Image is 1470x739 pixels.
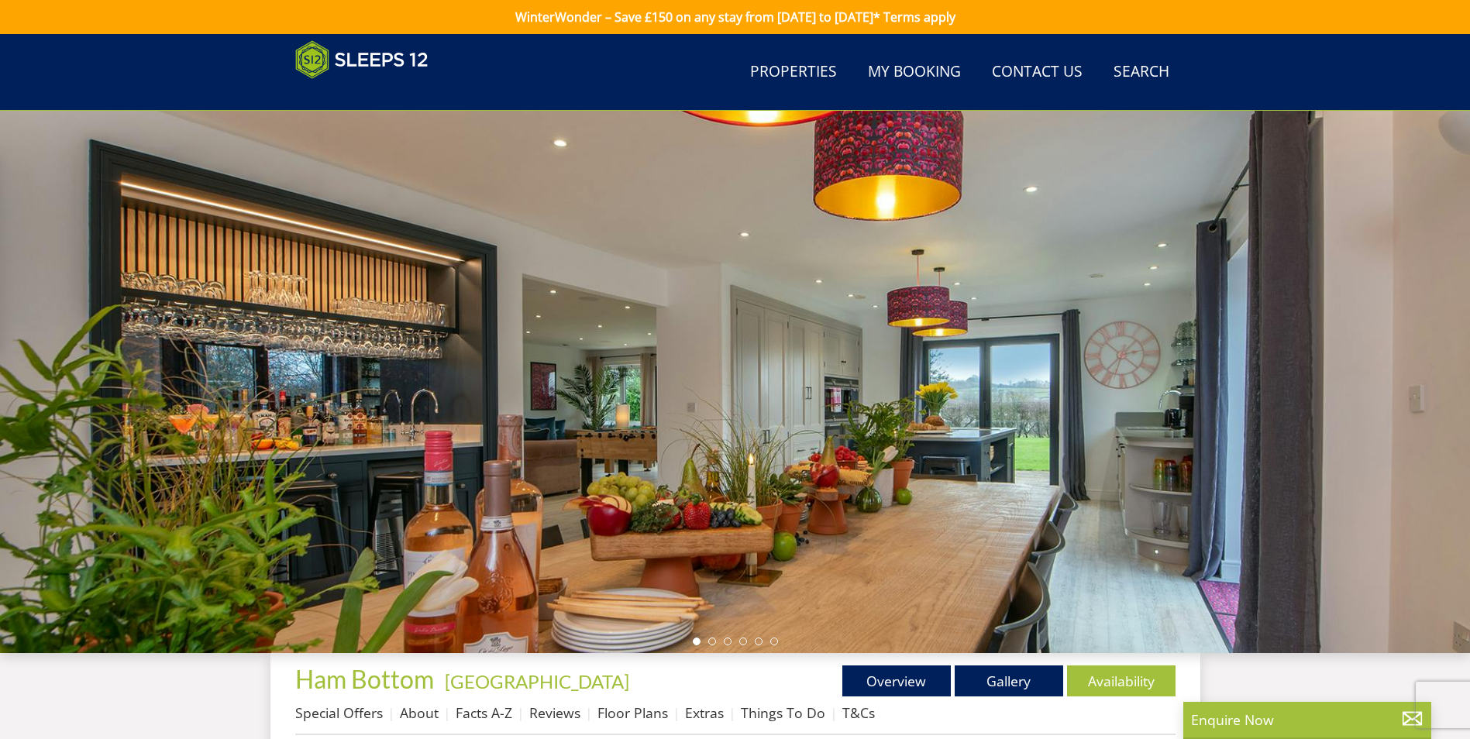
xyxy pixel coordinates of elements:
[445,670,629,693] a: [GEOGRAPHIC_DATA]
[439,670,629,693] span: -
[295,703,383,722] a: Special Offers
[842,703,875,722] a: T&Cs
[529,703,580,722] a: Reviews
[295,664,439,694] a: Ham Bottom
[456,703,512,722] a: Facts A-Z
[986,55,1089,90] a: Contact Us
[744,55,843,90] a: Properties
[1191,710,1424,730] p: Enquire Now
[400,703,439,722] a: About
[1067,665,1176,696] a: Availability
[295,40,429,79] img: Sleeps 12
[685,703,724,722] a: Extras
[842,665,951,696] a: Overview
[1107,55,1176,90] a: Search
[295,664,434,694] span: Ham Bottom
[597,703,668,722] a: Floor Plans
[862,55,967,90] a: My Booking
[287,88,450,101] iframe: Customer reviews powered by Trustpilot
[741,703,825,722] a: Things To Do
[955,665,1063,696] a: Gallery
